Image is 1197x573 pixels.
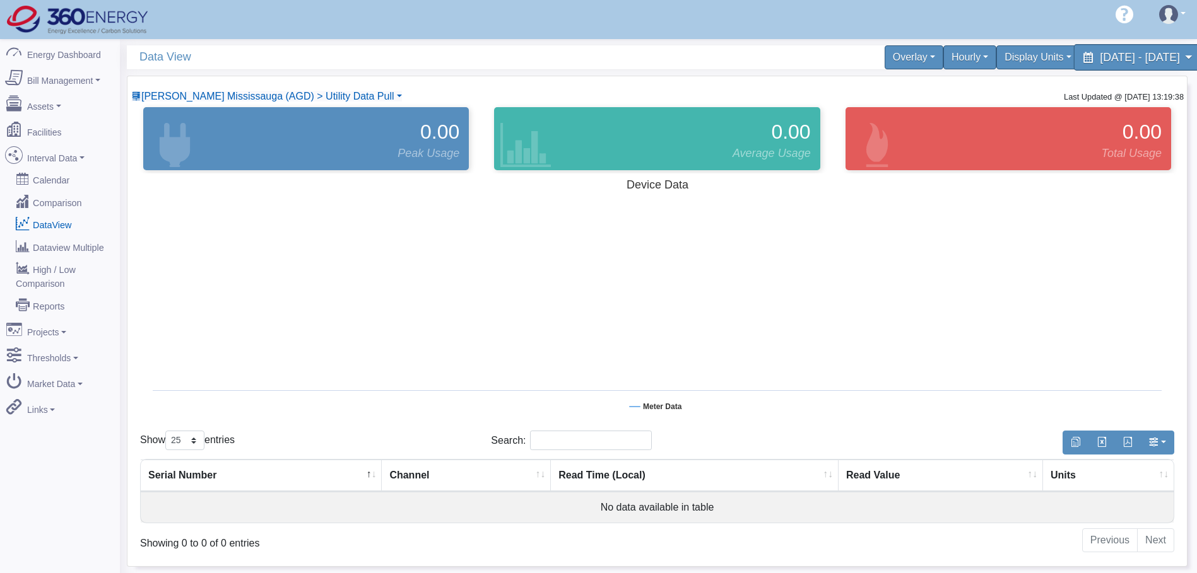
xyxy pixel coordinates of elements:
span: Total Usage [1102,145,1162,162]
div: Hourly [943,45,996,69]
a: [PERSON_NAME] Mississauga (AGD) > Utility Data Pull [131,91,402,101]
td: No data available in table [141,492,1174,523]
th: Channel : activate to sort column ascending [382,460,551,492]
input: Search: [530,431,652,450]
span: [DATE] - [DATE] [1100,51,1179,63]
tspan: Device Data [627,178,689,191]
button: Show/Hide Columns [1140,431,1174,454]
span: Data View [139,45,664,69]
button: Generate PDF [1114,431,1141,454]
button: Copy to clipboard [1063,431,1089,454]
span: 0.00 [771,117,810,147]
span: Average Usage [733,145,811,162]
span: 0.00 [1123,117,1162,147]
span: 0.00 [420,117,459,147]
div: Overlay [885,45,943,69]
th: Read Time (Local) : activate to sort column ascending [551,460,839,492]
label: Search: [491,431,652,450]
div: Showing 0 to 0 of 0 entries [140,527,560,551]
img: user-3.svg [1159,5,1178,24]
th: Read Value : activate to sort column ascending [839,460,1043,492]
span: Device List [141,91,394,101]
select: Showentries [165,431,204,450]
tspan: Meter Data [643,402,682,411]
div: Display Units [996,45,1079,69]
span: Peak Usage [398,145,459,162]
th: Serial Number : activate to sort column descending [141,460,382,492]
th: Units : activate to sort column ascending [1043,460,1174,492]
button: Export to Excel [1088,431,1115,454]
small: Last Updated @ [DATE] 13:19:38 [1064,92,1184,101]
label: Show entries [140,431,235,450]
